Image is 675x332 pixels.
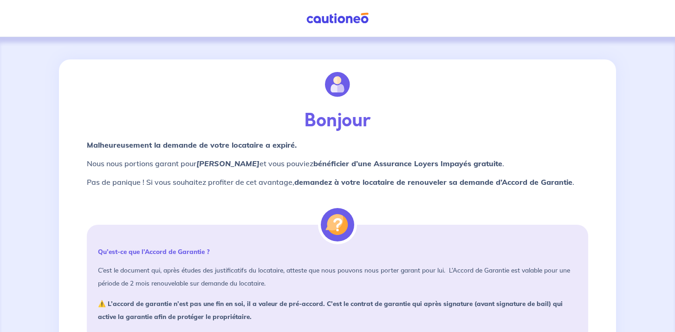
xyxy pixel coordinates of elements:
[87,140,297,150] strong: Malheureusement la demande de votre locataire a expiré.
[87,176,588,188] p: Pas de panique ! Si vous souhaitez profiter de cet avantage, .
[98,299,563,320] strong: ⚠️ L’accord de garantie n’est pas une fin en soi, il a valeur de pré-accord. C’est le contrat de ...
[321,208,354,241] img: illu_alert_question.svg
[98,247,209,255] strong: Qu’est-ce que l’Accord de Garantie ?
[325,72,350,97] img: illu_account.svg
[196,159,260,168] em: [PERSON_NAME]
[313,159,502,168] strong: bénéficier d’une Assurance Loyers Impayés gratuite
[87,110,588,132] p: Bonjour
[294,177,572,187] strong: demandez à votre locataire de renouveler sa demande d’Accord de Garantie
[303,13,372,24] img: Cautioneo
[98,264,577,290] p: C’est le document qui, après études des justificatifs du locataire, atteste que nous pouvons nous...
[87,158,588,169] p: Nous nous portions garant pour et vous pouviez .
